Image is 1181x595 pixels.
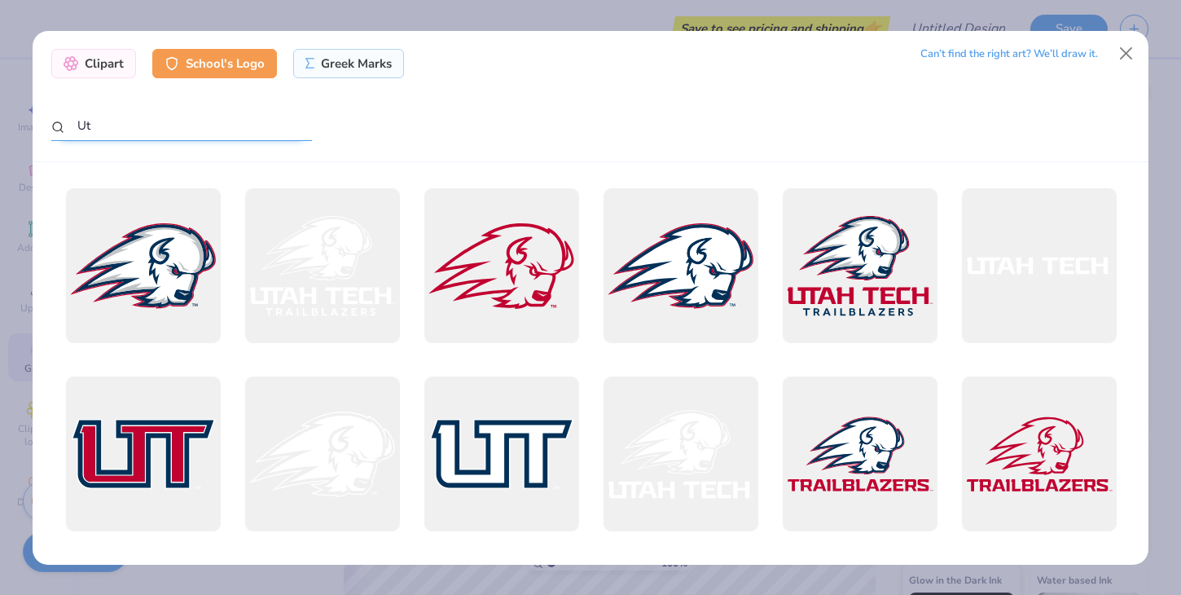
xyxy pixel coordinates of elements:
div: Clipart [51,49,136,78]
div: Can’t find the right art? We’ll draw it. [920,40,1098,68]
div: Greek Marks [293,49,405,78]
div: School's Logo [152,49,277,78]
button: Close [1111,37,1142,68]
input: Search by name [51,111,312,141]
